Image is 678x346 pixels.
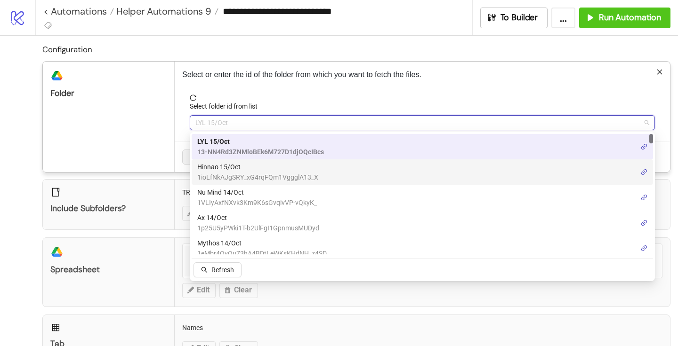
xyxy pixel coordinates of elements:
span: Mythos 14/Oct [197,238,327,248]
span: LYL 15/Oct [195,116,649,130]
h2: Configuration [42,43,670,55]
span: link [641,245,647,252]
button: Run Automation [579,8,670,28]
span: 1p25U5yPWki1T-b2UlFgI1GpnmusMUDyd [197,223,319,233]
p: Select or enter the id of the folder from which you want to fetch the files. [182,69,662,80]
div: Nu Mind 14/Oct [192,185,653,210]
span: Run Automation [599,12,661,23]
span: 13-NN4Rd3ZNMloBEk6M727D1djOQcIBcs [197,147,324,157]
a: link [641,142,647,152]
span: link [641,220,647,226]
div: Mythos 14/Oct (W) [192,236,653,261]
span: link [641,194,647,201]
button: ... [551,8,575,28]
span: Refresh [211,266,234,274]
a: link [641,167,647,177]
button: To Builder [480,8,548,28]
a: < Automations [43,7,114,16]
span: Ax 14/Oct [197,212,319,223]
span: search [201,267,208,273]
span: LYL 15/Oct [197,136,324,147]
span: link [641,143,647,150]
span: reload [190,94,655,101]
a: Helper Automations 9 [114,7,218,16]
span: 1VLIyAxfNXvk3Km9K6sGvqivVP-vQkyK_ [197,197,317,208]
div: Hinnao 15/Oct [192,159,653,185]
span: Nu Mind 14/Oct [197,187,317,197]
button: Cancel [182,149,217,165]
div: Ax 14/Oct [192,210,653,236]
a: link [641,192,647,203]
div: Folder [50,88,167,99]
label: Select folder id from list [190,101,264,111]
span: Helper Automations 9 [114,5,211,17]
span: 1eMbr4OvOuZ3hA4BDtLeWKsKHdNH_z4SD [197,248,327,259]
span: 1ioLfNkAJgSRY_xG4rqFQm1VggglA13_X [197,172,318,182]
span: Hinnao 15/Oct [197,162,318,172]
span: To Builder [500,12,538,23]
button: Refresh [194,262,242,277]
div: LYL 15/Oct [192,134,653,159]
a: link [641,218,647,228]
span: link [641,169,647,175]
a: link [641,243,647,253]
span: close [656,69,663,75]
